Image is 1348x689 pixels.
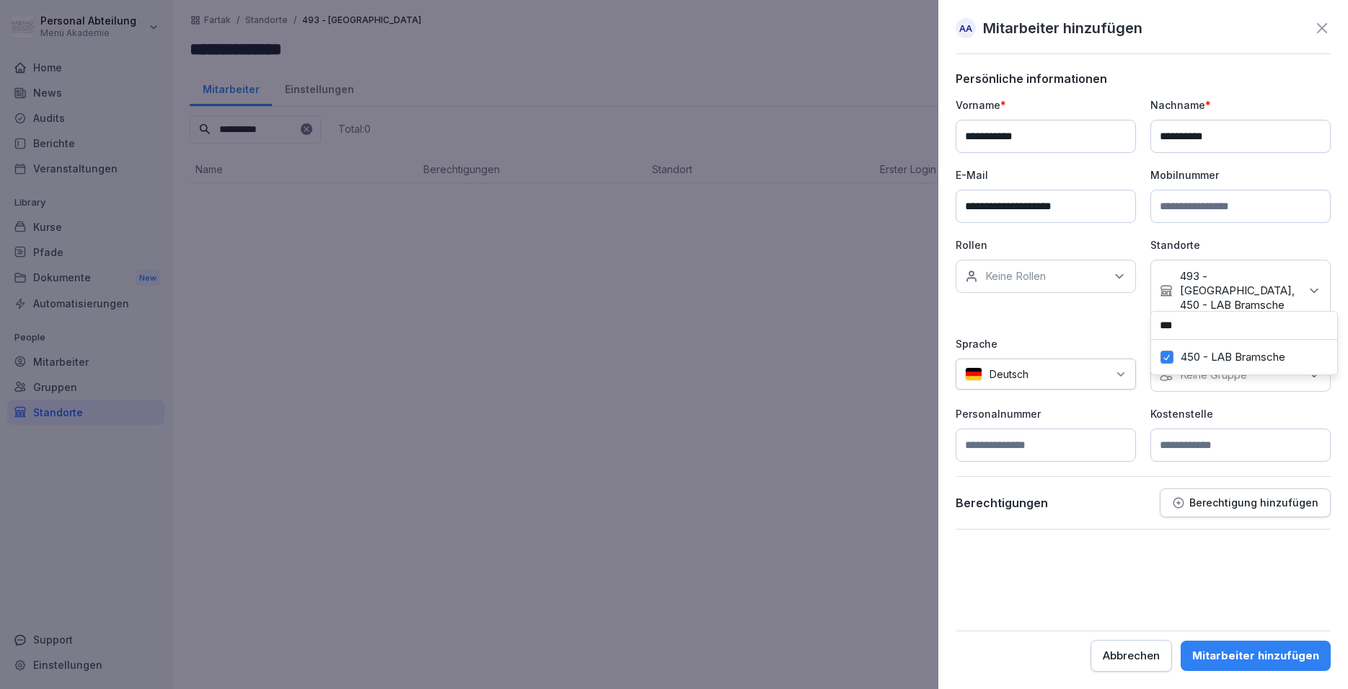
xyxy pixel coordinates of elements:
button: Mitarbeiter hinzufügen [1181,641,1331,671]
button: Abbrechen [1091,640,1172,672]
p: Berechtigungen [956,496,1048,510]
p: Kostenstelle [1150,406,1331,421]
p: Keine Rollen [985,269,1046,284]
label: 450 - LAB Bramsche [1181,351,1285,364]
p: Persönliche informationen [956,71,1331,86]
p: Vorname [956,97,1136,113]
p: Rollen [956,237,1136,253]
p: Standorte [1150,237,1331,253]
p: Mitarbeiter hinzufügen [983,17,1142,39]
p: Keine Gruppe [1180,368,1247,382]
div: Abbrechen [1103,648,1160,664]
p: Sprache [956,336,1136,351]
div: AA [956,18,976,38]
button: Berechtigung hinzufügen [1160,488,1331,517]
p: Personalnummer [956,406,1136,421]
p: E-Mail [956,167,1136,183]
p: Berechtigung hinzufügen [1189,497,1318,509]
p: 493 - [GEOGRAPHIC_DATA], 450 - LAB Bramsche [1180,269,1300,312]
p: Mobilnummer [1150,167,1331,183]
div: Deutsch [956,359,1136,390]
p: Nachname [1150,97,1331,113]
div: Mitarbeiter hinzufügen [1192,648,1319,664]
img: de.svg [965,367,982,381]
